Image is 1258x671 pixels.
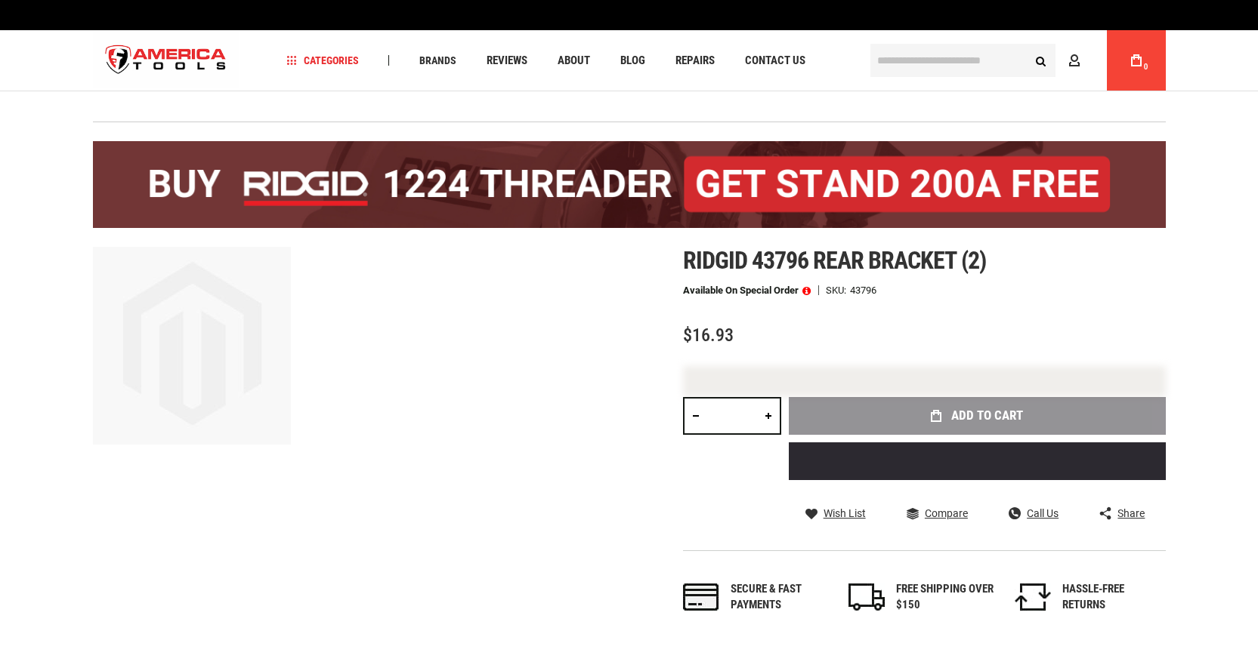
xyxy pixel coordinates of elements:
[487,55,527,66] span: Reviews
[848,583,885,611] img: shipping
[683,246,986,275] span: Ridgid 43796 rear bracket (2)
[1062,581,1161,614] div: HASSLE-FREE RETURNS
[738,51,812,71] a: Contact Us
[675,55,715,66] span: Repairs
[805,506,866,520] a: Wish List
[93,32,240,89] img: America Tools
[93,141,1166,228] img: BOGO: Buy the RIDGID® 1224 Threader (26092), get the 92467 200A Stand FREE!
[93,247,291,445] img: main product photo
[480,51,534,71] a: Reviews
[669,51,722,71] a: Repairs
[1144,63,1148,71] span: 0
[1027,508,1059,519] span: Call Us
[850,285,876,295] div: 43796
[1122,30,1151,91] a: 0
[413,51,463,71] a: Brands
[896,581,994,614] div: FREE SHIPPING OVER $150
[419,55,456,66] span: Brands
[1015,583,1051,611] img: returns
[824,508,866,519] span: Wish List
[683,583,719,611] img: payments
[93,32,240,89] a: store logo
[731,581,829,614] div: Secure & fast payments
[745,55,805,66] span: Contact Us
[1027,46,1056,75] button: Search
[558,55,590,66] span: About
[1117,508,1145,519] span: Share
[907,506,968,520] a: Compare
[614,51,652,71] a: Blog
[1009,506,1059,520] a: Call Us
[620,55,645,66] span: Blog
[826,285,850,295] strong: SKU
[551,51,597,71] a: About
[683,285,811,296] p: Available on Special Order
[280,51,366,71] a: Categories
[286,55,359,66] span: Categories
[925,508,968,519] span: Compare
[683,325,734,346] span: $16.93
